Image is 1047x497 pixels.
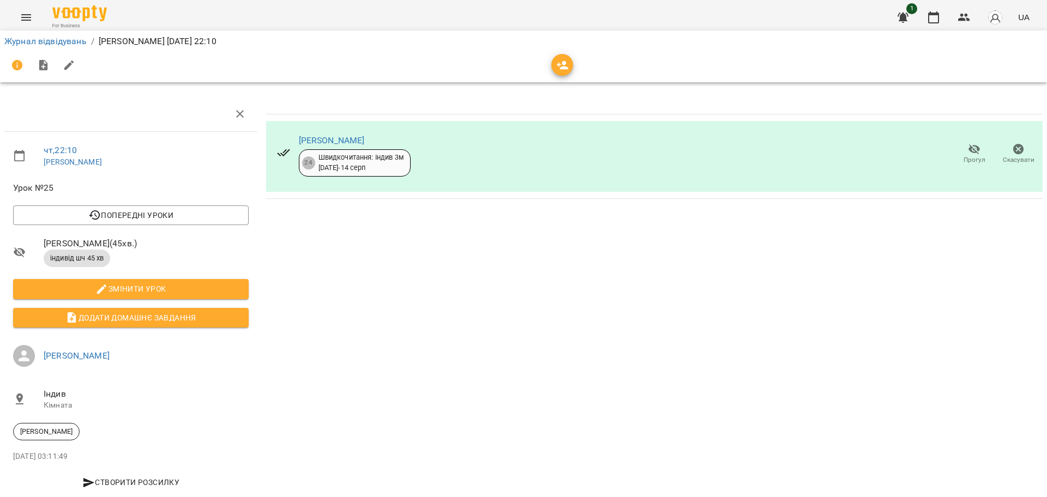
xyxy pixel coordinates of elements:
[52,5,107,21] img: Voopty Logo
[13,4,39,31] button: Menu
[13,423,80,440] div: [PERSON_NAME]
[906,3,917,14] span: 1
[13,279,249,299] button: Змінити урок
[99,35,216,48] p: [PERSON_NAME] [DATE] 22:10
[17,476,244,489] span: Створити розсилку
[13,472,249,492] button: Створити розсилку
[14,427,79,437] span: [PERSON_NAME]
[952,139,996,169] button: Прогул
[4,36,87,46] a: Журнал відвідувань
[44,400,249,411] p: Кімната
[318,153,404,173] div: Швидкочитання: Індив 3м [DATE] - 14 серп
[52,22,107,29] span: For Business
[44,350,110,361] a: [PERSON_NAME]
[13,451,249,462] p: [DATE] 03:11:49
[44,145,77,155] a: чт , 22:10
[44,253,110,263] span: індивід шч 45 хв
[44,157,102,166] a: [PERSON_NAME]
[13,308,249,328] button: Додати домашнє завдання
[302,156,315,169] div: 24
[4,35,1043,48] nav: breadcrumb
[44,387,249,401] span: Індив
[22,282,240,295] span: Змінити урок
[1018,11,1030,23] span: UA
[44,237,249,250] span: [PERSON_NAME] ( 45 хв. )
[91,35,94,48] li: /
[299,135,365,146] a: [PERSON_NAME]
[996,139,1040,169] button: Скасувати
[13,181,249,195] span: Урок №25
[988,10,1003,25] img: avatar_s.png
[13,205,249,225] button: Попередні уроки
[22,209,240,222] span: Попередні уроки
[1014,7,1034,27] button: UA
[964,155,985,165] span: Прогул
[1003,155,1034,165] span: Скасувати
[22,311,240,324] span: Додати домашнє завдання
